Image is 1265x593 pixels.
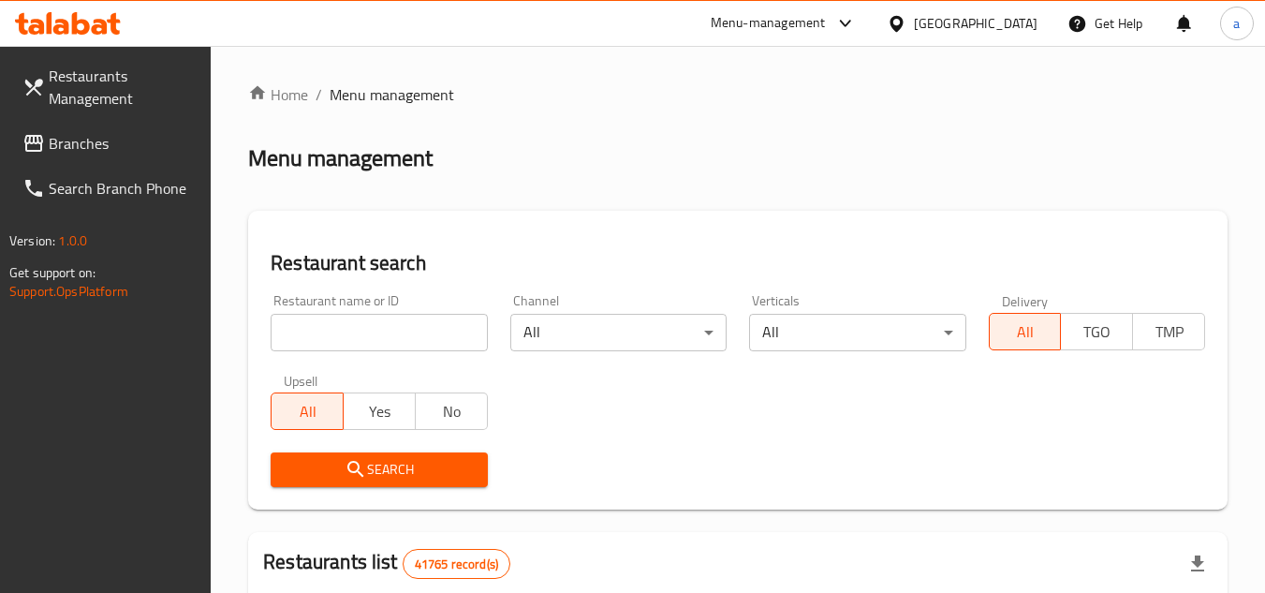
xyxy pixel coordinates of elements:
[351,398,408,425] span: Yes
[49,65,197,110] span: Restaurants Management
[914,13,1037,34] div: [GEOGRAPHIC_DATA]
[1002,294,1049,307] label: Delivery
[9,229,55,253] span: Version:
[9,260,96,285] span: Get support on:
[271,452,487,487] button: Search
[248,83,1228,106] nav: breadcrumb
[423,398,480,425] span: No
[711,12,826,35] div: Menu-management
[343,393,416,430] button: Yes
[1060,313,1133,350] button: TGO
[316,83,322,106] li: /
[330,83,454,106] span: Menu management
[1068,319,1125,346] span: TGO
[1233,13,1240,34] span: a
[271,393,344,430] button: All
[1140,319,1198,346] span: TMP
[403,549,510,579] div: Total records count
[284,374,318,387] label: Upsell
[510,314,727,351] div: All
[58,229,87,253] span: 1.0.0
[9,279,128,304] a: Support.OpsPlatform
[7,166,212,211] a: Search Branch Phone
[248,83,308,106] a: Home
[286,458,472,482] span: Search
[1175,541,1220,586] div: Export file
[404,556,509,573] span: 41765 record(s)
[997,319,1054,346] span: All
[49,177,197,200] span: Search Branch Phone
[49,132,197,155] span: Branches
[271,314,487,351] input: Search for restaurant name or ID..
[248,143,433,173] h2: Menu management
[749,314,965,351] div: All
[271,249,1205,277] h2: Restaurant search
[989,313,1062,350] button: All
[279,398,336,425] span: All
[263,548,510,579] h2: Restaurants list
[7,53,212,121] a: Restaurants Management
[7,121,212,166] a: Branches
[415,393,488,430] button: No
[1132,313,1205,350] button: TMP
